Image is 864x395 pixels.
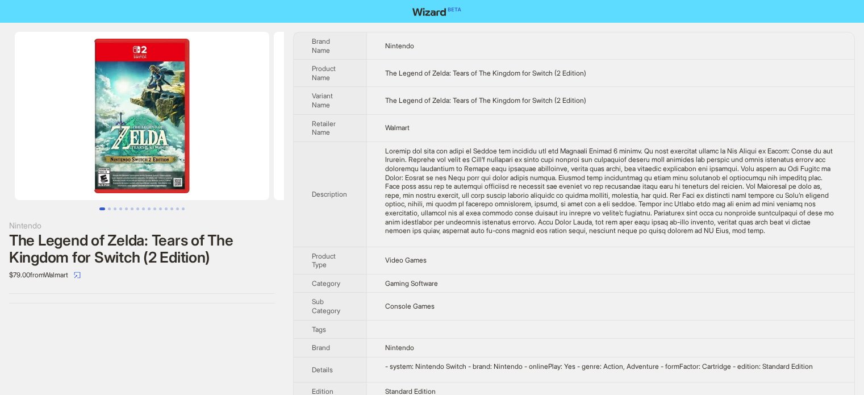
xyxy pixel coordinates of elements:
div: The Legend of Zelda: Tears of The Kingdom for Switch (2 Edition) [9,232,275,266]
button: Go to slide 2 [108,207,111,210]
button: Go to slide 9 [148,207,151,210]
span: Details [312,365,333,374]
span: Tags [312,325,326,334]
span: Video Games [385,256,427,264]
span: Product Name [312,64,336,82]
div: $79.00 from Walmart [9,266,275,284]
button: Go to slide 4 [119,207,122,210]
span: Category [312,279,340,288]
span: Nintendo [385,41,414,50]
div: Explore the land and skies of Hyrule now enhanced for the Nintendo Switch 2 system. An epic adven... [385,147,836,235]
span: Console Games [385,302,435,310]
span: Sub Category [312,297,340,315]
button: Go to slide 14 [176,207,179,210]
span: Product Type [312,252,336,269]
button: Go to slide 7 [136,207,139,210]
button: Go to slide 10 [153,207,156,210]
span: Variant Name [312,92,333,109]
img: The Legend of Zelda: Tears of The Kingdom for Switch (2 Edition) The Legend of Zelda: Tears of Th... [274,32,528,200]
button: Go to slide 8 [142,207,145,210]
button: Go to slide 12 [165,207,168,210]
span: The Legend of Zelda: Tears of The Kingdom for Switch (2 Edition) [385,69,586,77]
span: Gaming Software [385,279,438,288]
div: - system: Nintendo Switch - brand: Nintendo - onlinePlay: Yes - genre: Action, Adventure - formFa... [385,362,836,371]
span: Brand Name [312,37,330,55]
span: Nintendo [385,343,414,352]
button: Go to slide 1 [99,207,105,210]
div: Nintendo [9,219,275,232]
span: Brand [312,343,330,352]
button: Go to slide 13 [170,207,173,210]
img: The Legend of Zelda: Tears of The Kingdom for Switch (2 Edition) The Legend of Zelda: Tears of Th... [15,32,269,200]
span: Walmart [385,123,410,132]
span: Description [312,190,347,198]
span: select [74,272,81,278]
button: Go to slide 6 [131,207,133,210]
span: Retailer Name [312,119,336,137]
button: Go to slide 3 [114,207,116,210]
button: Go to slide 15 [182,207,185,210]
span: The Legend of Zelda: Tears of The Kingdom for Switch (2 Edition) [385,96,586,105]
button: Go to slide 5 [125,207,128,210]
button: Go to slide 11 [159,207,162,210]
